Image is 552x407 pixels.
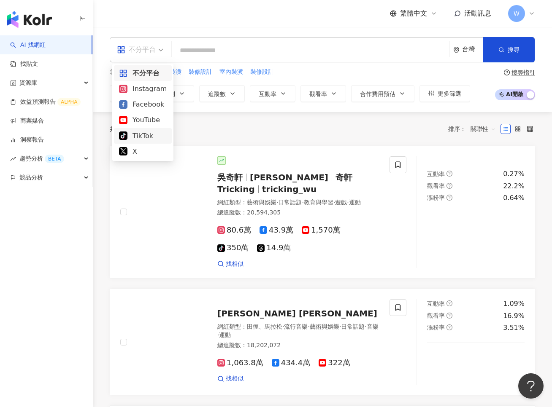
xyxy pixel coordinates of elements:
[119,131,167,141] div: TikTok
[259,91,276,97] span: 互動率
[518,373,544,399] iframe: Help Scout Beacon - Open
[333,199,335,206] span: ·
[262,184,317,194] span: tricking_wu
[10,117,44,125] a: 商案媒合
[427,223,458,254] img: post-image
[460,223,491,254] img: post-image
[339,323,341,330] span: ·
[250,85,295,102] button: 互動率
[219,68,243,76] span: 室內裝潢
[504,70,510,75] span: question-circle
[427,300,445,307] span: 互動率
[217,375,244,383] a: 找相似
[260,226,293,235] span: 43.9萬
[257,244,291,252] span: 14.9萬
[219,67,244,77] button: 室內裝潢
[347,199,349,206] span: ·
[226,375,244,383] span: 找相似
[400,9,427,18] span: 繁體中文
[309,91,327,97] span: 觀看率
[219,332,231,338] span: 運動
[10,41,46,49] a: searchAI 找網紅
[154,85,194,102] button: 性別
[119,68,167,78] div: 不分平台
[335,199,347,206] span: 遊戲
[189,68,212,76] span: 裝修設計
[247,199,276,206] span: 藝術與娛樂
[448,122,501,136] div: 排序：
[119,115,167,125] div: YouTube
[217,260,244,268] a: 找相似
[217,209,379,217] div: 總追蹤數 ： 20,594,305
[427,312,445,319] span: 觀看率
[217,332,219,338] span: ·
[110,126,149,132] div: 共 筆
[217,359,263,367] span: 1,063.8萬
[367,323,379,330] span: 音樂
[7,11,52,28] img: logo
[446,183,452,189] span: question-circle
[217,198,379,207] div: 網紅類型 ：
[464,9,491,17] span: 活動訊息
[226,260,244,268] span: 找相似
[110,68,151,76] span: 您可能感興趣：
[247,323,282,330] span: 田徑、馬拉松
[446,195,452,201] span: question-circle
[217,308,377,319] span: [PERSON_NAME] [PERSON_NAME]
[503,169,525,179] div: 0.27%
[110,146,535,279] a: KOL Avatar吳奇軒[PERSON_NAME]奇軒Trickingtricking_wu網紅類型：藝術與娛樂·日常話題·教育與學習·遊戲·運動總追蹤數：20,594,30580.6萬43....
[137,311,200,374] img: KOL Avatar
[503,193,525,203] div: 0.64%
[272,359,311,367] span: 434.4萬
[10,136,44,144] a: 洞察報告
[427,353,458,384] img: post-image
[460,353,491,384] img: post-image
[19,73,37,92] span: 資源庫
[119,69,127,78] span: appstore
[349,199,361,206] span: 運動
[110,85,149,102] button: 類型
[483,37,535,62] button: 搜尋
[427,182,445,189] span: 觀看率
[471,122,496,136] span: 關聯性
[310,323,339,330] span: 藝術與娛樂
[446,171,452,177] span: question-circle
[276,199,278,206] span: ·
[503,182,525,191] div: 22.2%
[119,83,167,94] div: Instagram
[438,90,461,97] span: 更多篩選
[217,341,379,350] div: 總追蹤數 ： 18,202,072
[282,323,284,330] span: ·
[453,47,460,53] span: environment
[446,324,452,330] span: question-circle
[365,323,366,330] span: ·
[302,226,341,235] span: 1,570萬
[302,199,303,206] span: ·
[462,46,483,53] div: 台灣
[217,172,243,182] span: 吳奇軒
[217,226,251,235] span: 80.6萬
[117,43,156,56] div: 不分平台
[427,324,445,331] span: 漲粉率
[10,98,81,106] a: 效益預測報告ALPHA
[119,99,167,110] div: Facebook
[278,199,302,206] span: 日常話題
[308,323,309,330] span: ·
[360,91,395,97] span: 合作費用預估
[10,156,16,162] span: rise
[250,67,274,77] button: 裝修設計
[508,46,520,53] span: 搜尋
[300,85,346,102] button: 觀看率
[493,223,525,254] img: post-image
[284,323,308,330] span: 流行音樂
[45,155,64,163] div: BETA
[503,323,525,332] div: 3.51%
[351,85,414,102] button: 合作費用預估
[446,300,452,306] span: question-circle
[217,323,379,339] div: 網紅類型 ：
[110,289,535,395] a: KOL Avatar[PERSON_NAME] [PERSON_NAME]網紅類型：田徑、馬拉松·流行音樂·藝術與娛樂·日常話題·音樂·運動總追蹤數：18,202,0721,063.8萬434....
[514,9,520,18] span: W
[511,69,535,76] div: 搜尋指引
[250,172,328,182] span: [PERSON_NAME]
[199,85,245,102] button: 追蹤數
